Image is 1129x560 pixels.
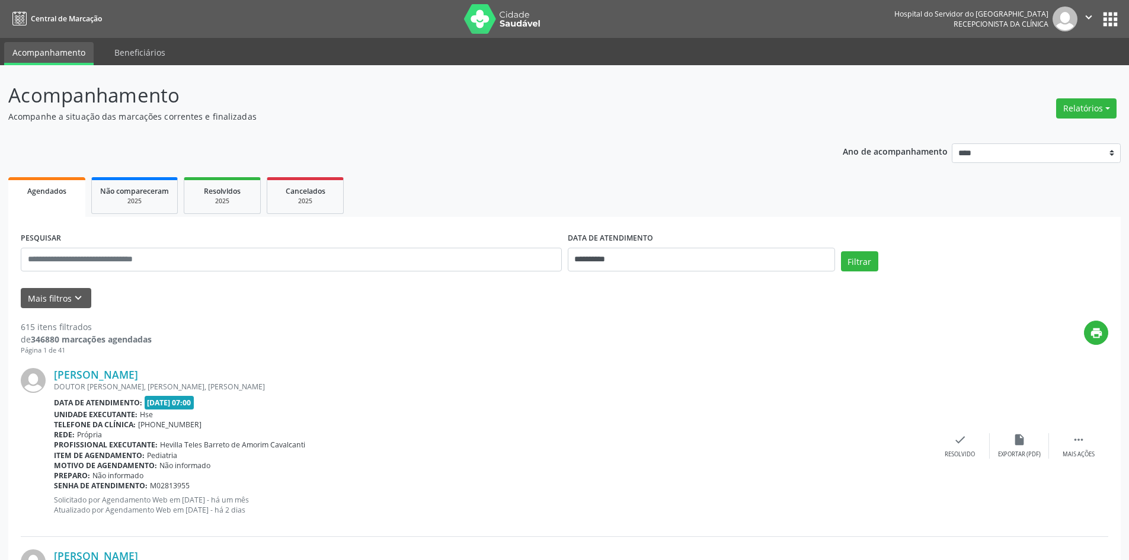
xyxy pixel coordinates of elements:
i:  [1082,11,1095,24]
div: DOUTOR [PERSON_NAME], [PERSON_NAME], [PERSON_NAME] [54,382,930,392]
b: Item de agendamento: [54,450,145,460]
label: DATA DE ATENDIMENTO [568,229,653,248]
a: [PERSON_NAME] [54,368,138,381]
i: keyboard_arrow_down [72,292,85,305]
span: Não compareceram [100,186,169,196]
div: Resolvido [945,450,975,459]
span: [DATE] 07:00 [145,396,194,409]
i: print [1090,327,1103,340]
span: Resolvidos [204,186,241,196]
div: Exportar (PDF) [998,450,1041,459]
img: img [1053,7,1077,31]
p: Solicitado por Agendamento Web em [DATE] - há um mês Atualizado por Agendamento Web em [DATE] - h... [54,495,930,515]
p: Acompanhamento [8,81,787,110]
img: img [21,368,46,393]
label: PESQUISAR [21,229,61,248]
button: Relatórios [1056,98,1117,119]
a: Central de Marcação [8,9,102,28]
i: check [954,433,967,446]
a: Beneficiários [106,42,174,63]
div: 615 itens filtrados [21,321,152,333]
span: Hse [140,409,153,420]
span: [PHONE_NUMBER] [138,420,202,430]
button: Filtrar [841,251,878,271]
span: Central de Marcação [31,14,102,24]
span: Não informado [159,460,210,471]
a: Acompanhamento [4,42,94,65]
b: Rede: [54,430,75,440]
div: Hospital do Servidor do [GEOGRAPHIC_DATA] [894,9,1048,19]
span: Hevilla Teles Barreto de Amorim Cavalcanti [160,440,305,450]
p: Acompanhe a situação das marcações correntes e finalizadas [8,110,787,123]
button: apps [1100,9,1121,30]
span: Agendados [27,186,66,196]
span: Recepcionista da clínica [954,19,1048,29]
span: M02813955 [150,481,190,491]
div: de [21,333,152,345]
div: Página 1 de 41 [21,345,152,356]
span: Cancelados [286,186,325,196]
div: 2025 [276,197,335,206]
button:  [1077,7,1100,31]
span: Não informado [92,471,143,481]
b: Profissional executante: [54,440,158,450]
b: Senha de atendimento: [54,481,148,491]
i: insert_drive_file [1013,433,1026,446]
div: Mais ações [1063,450,1095,459]
p: Ano de acompanhamento [843,143,948,158]
strong: 346880 marcações agendadas [31,334,152,345]
i:  [1072,433,1085,446]
b: Motivo de agendamento: [54,460,157,471]
b: Telefone da clínica: [54,420,136,430]
b: Data de atendimento: [54,398,142,408]
div: 2025 [193,197,252,206]
b: Unidade executante: [54,409,137,420]
div: 2025 [100,197,169,206]
span: Própria [77,430,102,440]
b: Preparo: [54,471,90,481]
span: Pediatria [147,450,177,460]
button: print [1084,321,1108,345]
button: Mais filtroskeyboard_arrow_down [21,288,91,309]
